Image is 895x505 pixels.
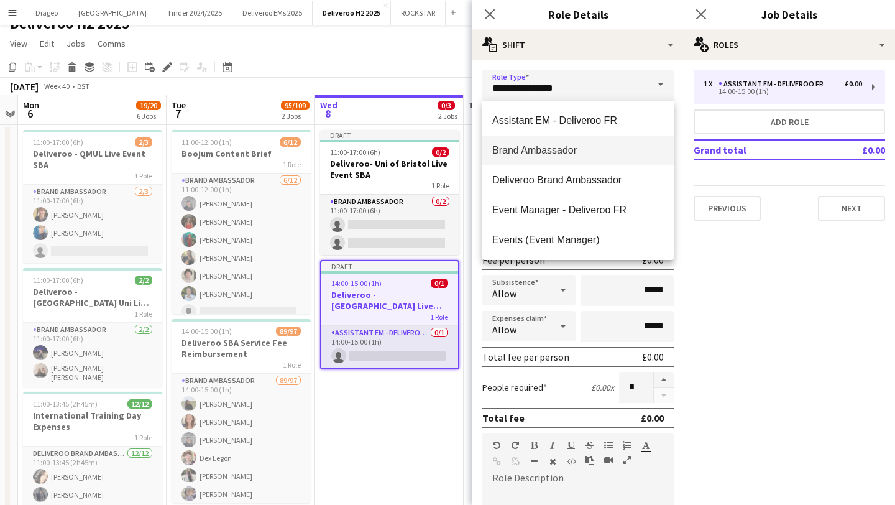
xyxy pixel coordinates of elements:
[135,276,152,285] span: 2/2
[172,100,186,111] span: Tue
[530,456,538,466] button: Horizontal Line
[467,106,484,121] span: 9
[170,106,186,121] span: 7
[280,137,301,147] span: 6/12
[641,412,664,424] div: £0.00
[431,181,449,190] span: 1 Role
[321,261,458,271] div: Draft
[511,440,520,450] button: Redo
[313,1,391,25] button: Deliveroo H2 2025
[492,174,664,186] span: Deliveroo Brand Ambassador
[320,260,459,369] app-job-card: Draft14:00-15:00 (1h)0/1Deliveroo - [GEOGRAPHIC_DATA] Live Event SBA1 RoleAssistant EM - Delivero...
[438,101,455,110] span: 0/3
[135,137,152,147] span: 2/3
[482,351,569,363] div: Total fee per person
[432,147,449,157] span: 0/2
[684,6,895,22] h3: Job Details
[472,6,684,22] h3: Role Details
[172,319,311,503] app-job-card: 14:00-15:00 (1h)89/97Deliveroo SBA Service Fee Reimbursement1 RoleBrand Ambassador89/9714:00-15:0...
[548,456,557,466] button: Clear Formatting
[172,337,311,359] h3: Deliveroo SBA Service Fee Reimbursement
[641,440,650,450] button: Text Color
[704,88,862,95] div: 14:00-15:00 (1h)
[585,440,594,450] button: Strikethrough
[704,80,718,88] div: 1 x
[330,147,380,157] span: 11:00-17:00 (6h)
[23,130,162,263] app-job-card: 11:00-17:00 (6h)2/3Deliveroo - QMUL Live Event SBA1 RoleBrand Ambassador2/311:00-17:00 (6h)[PERSO...
[172,174,311,414] app-card-role: Brand Ambassador6/1211:00-12:00 (1h)[PERSON_NAME][PERSON_NAME][PERSON_NAME][PERSON_NAME][PERSON_N...
[25,1,68,25] button: Diageo
[33,137,83,147] span: 11:00-17:00 (6h)
[136,101,161,110] span: 19/20
[321,289,458,312] h3: Deliveroo - [GEOGRAPHIC_DATA] Live Event SBA
[654,372,674,388] button: Increase
[98,38,126,49] span: Comms
[845,80,862,88] div: £0.00
[694,196,761,221] button: Previous
[23,185,162,263] app-card-role: Brand Ambassador2/311:00-17:00 (6h)[PERSON_NAME][PERSON_NAME]
[591,382,614,393] div: £0.00 x
[62,35,90,52] a: Jobs
[431,279,448,288] span: 0/1
[137,111,160,121] div: 6 Jobs
[181,327,232,336] span: 14:00-15:00 (1h)
[492,323,516,336] span: Allow
[232,1,313,25] button: Deliveroo EMs 2025
[320,130,459,140] div: Draft
[40,38,54,49] span: Edit
[181,137,232,147] span: 11:00-12:00 (1h)
[23,286,162,308] h3: Deliveroo - [GEOGRAPHIC_DATA] Uni Live Event SBA
[68,1,157,25] button: [GEOGRAPHIC_DATA]
[469,100,484,111] span: Thu
[604,455,613,465] button: Insert video
[134,309,152,318] span: 1 Role
[818,196,885,221] button: Next
[642,351,664,363] div: £0.00
[530,440,538,450] button: Bold
[5,35,32,52] a: View
[35,35,59,52] a: Edit
[33,399,98,409] span: 11:00-13:45 (2h45m)
[23,100,39,111] span: Mon
[10,80,39,93] div: [DATE]
[567,456,576,466] button: HTML Code
[321,326,458,368] app-card-role: Assistant EM - Deliveroo FR0/114:00-15:00 (1h)
[320,195,459,255] app-card-role: Brand Ambassador0/211:00-17:00 (6h)
[283,360,301,369] span: 1 Role
[23,268,162,387] app-job-card: 11:00-17:00 (6h)2/2Deliveroo - [GEOGRAPHIC_DATA] Uni Live Event SBA1 RoleBrand Ambassador2/211:00...
[567,440,576,450] button: Underline
[548,440,557,450] button: Italic
[585,455,594,465] button: Paste as plain text
[67,38,85,49] span: Jobs
[23,148,162,170] h3: Deliveroo - QMUL Live Event SBA
[492,440,501,450] button: Undo
[282,111,309,121] div: 2 Jobs
[391,1,446,25] button: ROCKSTAR
[320,100,337,111] span: Wed
[134,171,152,180] span: 1 Role
[623,455,631,465] button: Fullscreen
[331,279,382,288] span: 14:00-15:00 (1h)
[482,254,545,266] div: Fee per person
[320,130,459,255] div: Draft11:00-17:00 (6h)0/2Deliveroo- Uni of Bristol Live Event SBA1 RoleBrand Ambassador0/211:00-17...
[623,440,631,450] button: Ordered List
[430,312,448,322] span: 1 Role
[482,382,547,393] label: People required
[127,399,152,409] span: 12/12
[492,204,664,216] span: Event Manager - Deliveroo FR
[281,101,310,110] span: 95/109
[492,114,664,126] span: Assistant EM - Deliveroo FR
[318,106,337,121] span: 8
[134,433,152,442] span: 1 Role
[438,111,457,121] div: 2 Jobs
[21,106,39,121] span: 6
[276,327,301,336] span: 89/97
[684,30,895,60] div: Roles
[492,234,664,246] span: Events (Event Manager)
[77,81,89,91] div: BST
[492,144,664,156] span: Brand Ambassador
[41,81,72,91] span: Week 40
